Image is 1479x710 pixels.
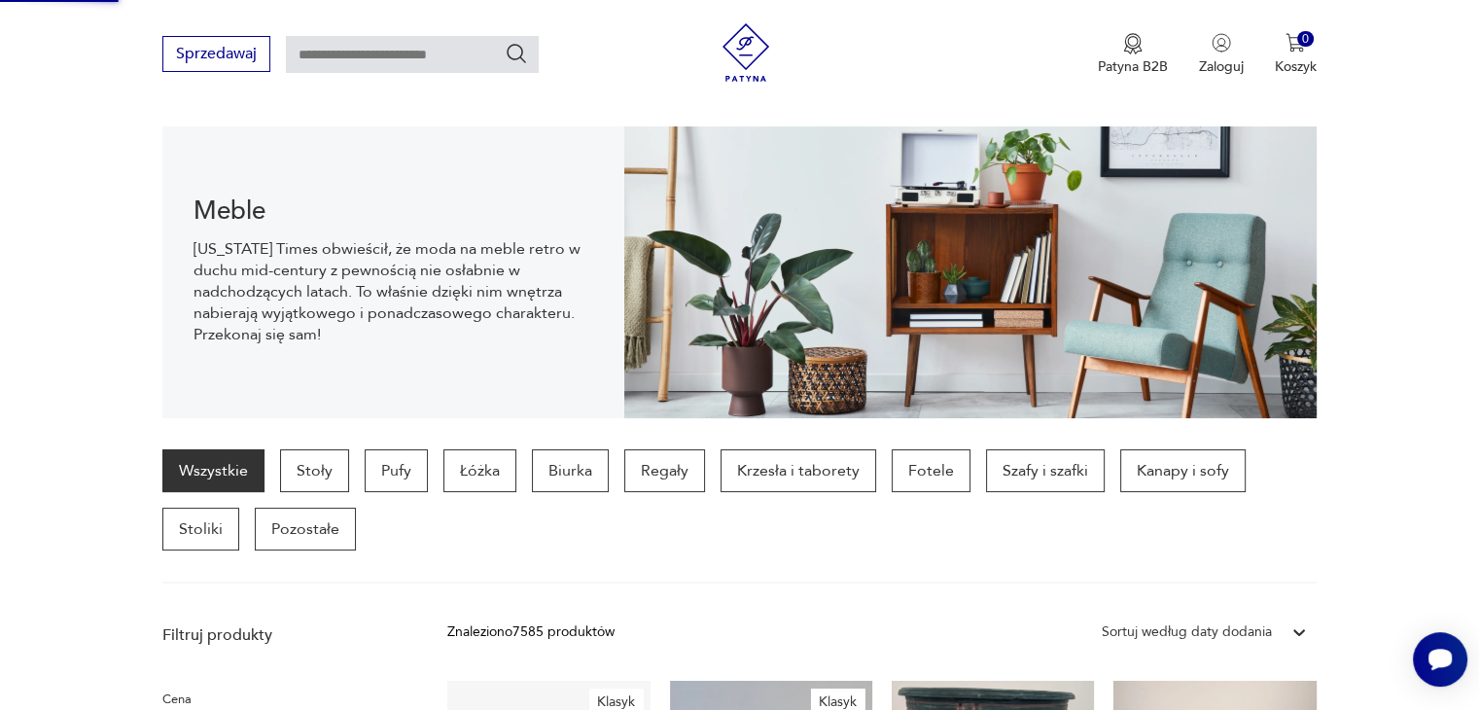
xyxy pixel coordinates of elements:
div: Sortuj według daty dodania [1102,621,1272,643]
a: Stoliki [162,508,239,550]
img: Patyna - sklep z meblami i dekoracjami vintage [717,23,775,82]
h1: Meble [194,199,593,223]
a: Ikona medaluPatyna B2B [1098,33,1168,76]
button: Szukaj [505,42,528,65]
button: 0Koszyk [1275,33,1317,76]
a: Sprzedawaj [162,49,270,62]
a: Biurka [532,449,609,492]
p: Cena [162,689,401,710]
a: Fotele [892,449,970,492]
img: Ikona medalu [1123,33,1143,54]
p: Filtruj produkty [162,624,401,646]
button: Sprzedawaj [162,36,270,72]
a: Stoły [280,449,349,492]
div: Znaleziono 7585 produktów [447,621,615,643]
p: Koszyk [1275,57,1317,76]
a: Łóżka [443,449,516,492]
p: [US_STATE] Times obwieścił, że moda na meble retro w duchu mid-century z pewnością nie osłabnie w... [194,238,593,345]
button: Zaloguj [1199,33,1244,76]
p: Zaloguj [1199,57,1244,76]
img: Ikonka użytkownika [1212,33,1231,53]
img: Meble [624,126,1317,418]
a: Pufy [365,449,428,492]
a: Regały [624,449,705,492]
img: Ikona koszyka [1285,33,1305,53]
a: Szafy i szafki [986,449,1105,492]
p: Patyna B2B [1098,57,1168,76]
a: Wszystkie [162,449,264,492]
button: Patyna B2B [1098,33,1168,76]
iframe: Smartsupp widget button [1413,632,1467,687]
div: 0 [1297,31,1314,48]
a: Krzesła i taborety [721,449,876,492]
a: Pozostałe [255,508,356,550]
a: Kanapy i sofy [1120,449,1246,492]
